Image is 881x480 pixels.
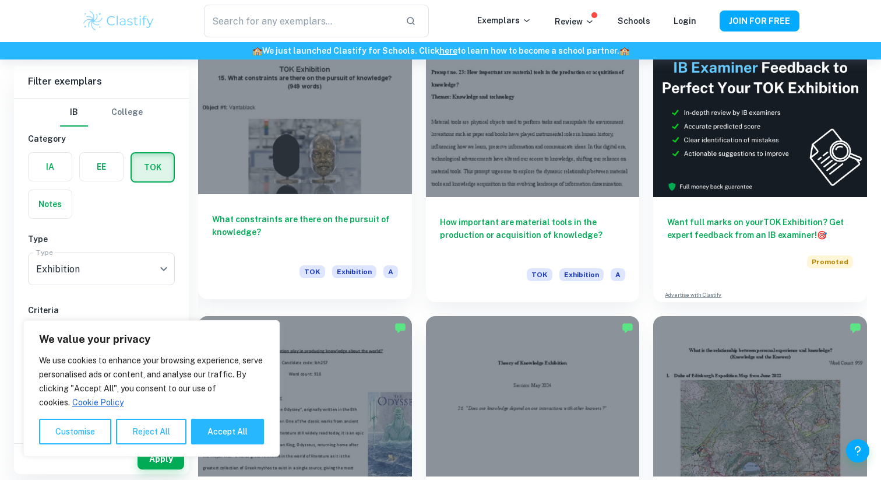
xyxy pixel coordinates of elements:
span: TOK [527,268,552,281]
div: Filter type choice [60,99,143,127]
span: Exhibition [332,265,376,278]
button: Accept All [191,419,264,444]
button: Apply [138,449,184,470]
input: Search for any exemplars... [204,5,396,37]
h6: Type [28,233,175,246]
div: We value your privacy [23,320,280,457]
span: Promoted [807,255,853,268]
h6: Category [28,132,175,145]
h6: Criteria [28,304,175,317]
img: Clastify logo [82,9,156,33]
label: Type [36,247,53,257]
button: College [111,99,143,127]
h6: We just launched Clastify for Schools. Click to learn how to become a school partner. [2,44,879,57]
p: We value your privacy [39,332,264,346]
a: Advertise with Clastify [665,291,721,299]
h6: Want full marks on your TOK Exhibition ? Get expert feedback from an IB examiner! [667,216,853,241]
a: Login [674,16,696,26]
a: What constraints are there on the pursuit of knowledge?TOKExhibitionA [198,37,412,302]
div: Exhibition [28,253,175,285]
img: Marked [394,322,406,334]
a: Schools [618,16,650,26]
h6: What constraints are there on the pursuit of knowledge? [212,213,398,251]
p: Exemplars [477,14,531,27]
span: 🏫 [619,46,629,55]
p: Review [555,15,594,28]
button: IB [60,99,88,127]
a: How important are material tools in the production or acquisition of knowledge?TOKExhibitionA [426,37,640,302]
button: Notes [29,190,72,218]
button: JOIN FOR FREE [720,10,799,31]
button: TOK [132,153,174,181]
img: Thumbnail [653,37,867,197]
button: Help and Feedback [846,439,869,463]
button: Customise [39,419,111,444]
img: Marked [622,322,633,334]
a: Want full marks on yourTOK Exhibition? Get expert feedback from an IB examiner!PromotedAdvertise ... [653,37,867,302]
span: Exhibition [559,268,604,281]
a: Cookie Policy [72,397,124,408]
button: IA [29,153,72,181]
p: We use cookies to enhance your browsing experience, serve personalised ads or content, and analys... [39,353,264,409]
button: EE [80,153,123,181]
span: 🏫 [252,46,262,55]
span: A [611,268,625,281]
a: here [439,46,457,55]
button: Reject All [116,419,186,444]
span: 🎯 [817,230,827,240]
span: A [383,265,398,278]
span: TOK [299,265,325,278]
img: Marked [850,322,861,334]
h6: Filter exemplars [14,65,189,98]
h6: How important are material tools in the production or acquisition of knowledge? [440,216,626,254]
